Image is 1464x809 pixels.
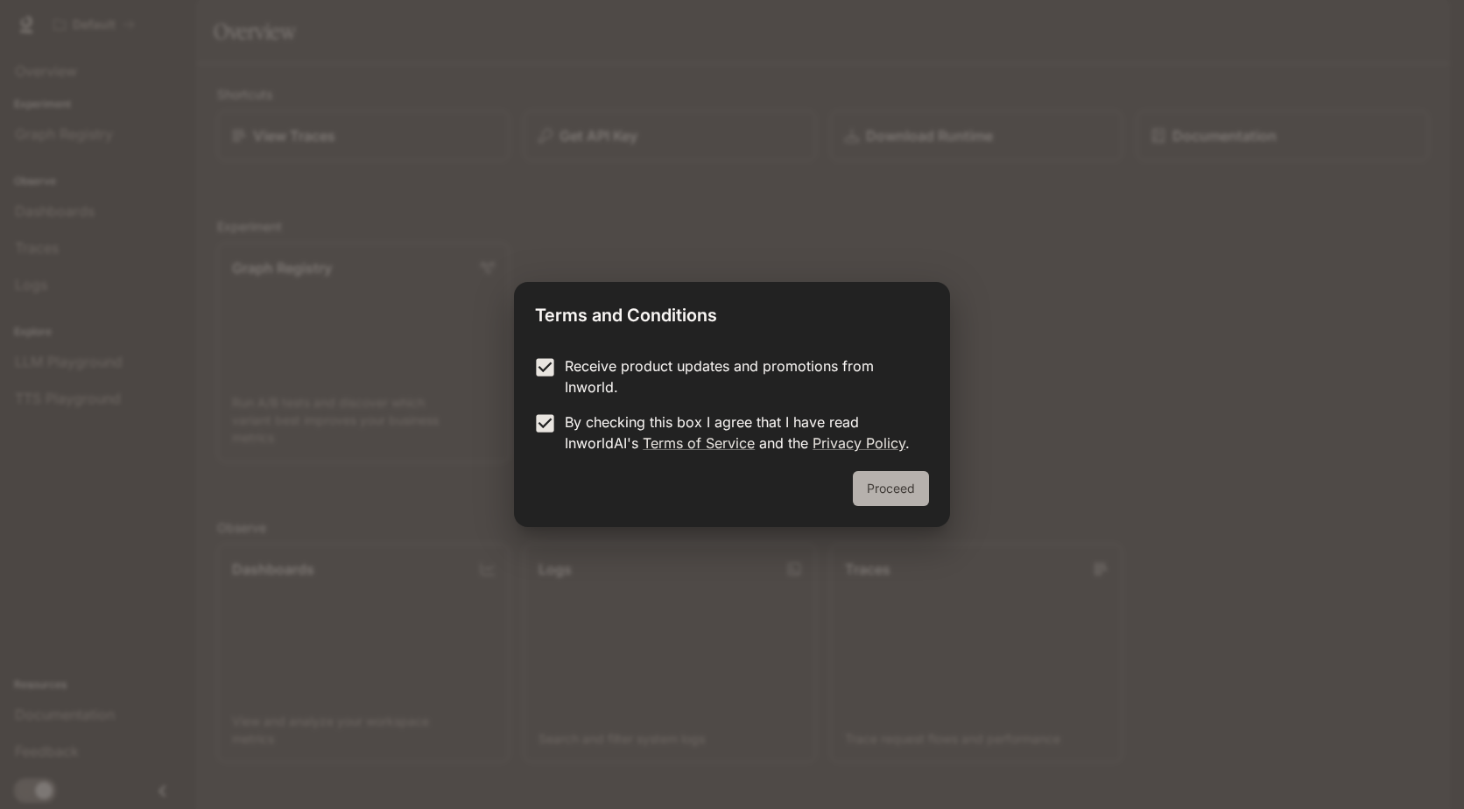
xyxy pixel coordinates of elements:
a: Terms of Service [643,434,755,452]
a: Privacy Policy [813,434,905,452]
button: Proceed [853,471,929,506]
p: Receive product updates and promotions from Inworld. [565,355,915,397]
h2: Terms and Conditions [514,282,950,341]
p: By checking this box I agree that I have read InworldAI's and the . [565,412,915,454]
